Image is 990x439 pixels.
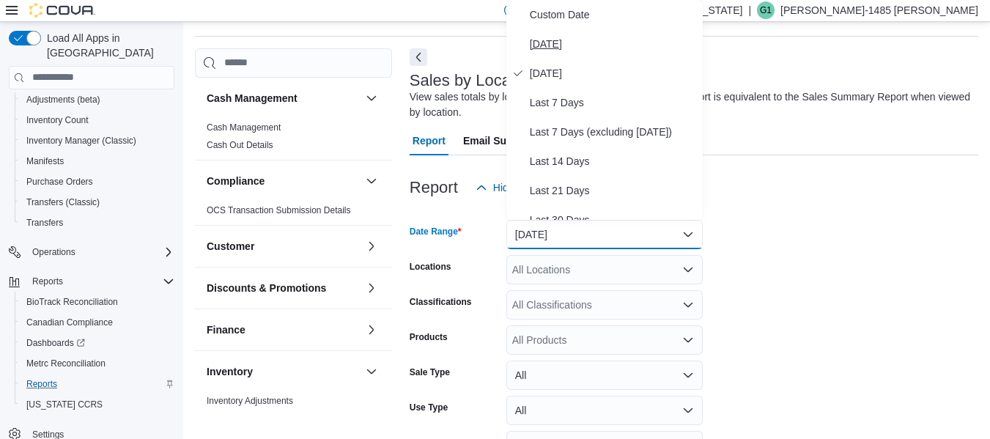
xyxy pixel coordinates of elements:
[363,237,380,255] button: Customer
[3,242,180,262] button: Operations
[410,226,462,237] label: Date Range
[530,35,697,53] span: [DATE]
[530,123,697,141] span: Last 7 Days (excluding [DATE])
[21,91,106,108] a: Adjustments (beta)
[15,374,180,394] button: Reports
[410,402,448,413] label: Use Type
[21,132,174,150] span: Inventory Manager (Classic)
[530,64,697,82] span: [DATE]
[207,322,245,337] h3: Finance
[207,281,360,295] button: Discounts & Promotions
[493,180,570,195] span: Hide Parameters
[21,173,174,191] span: Purchase Orders
[32,276,63,287] span: Reports
[470,173,576,202] button: Hide Parameters
[207,91,298,106] h3: Cash Management
[463,126,556,155] span: Email Subscription
[530,211,697,229] span: Last 30 Days
[410,179,458,196] h3: Report
[207,395,293,407] span: Inventory Adjustments
[21,293,174,311] span: BioTrack Reconciliation
[207,239,360,254] button: Customer
[780,1,978,19] p: [PERSON_NAME]-1485 [PERSON_NAME]
[21,293,124,311] a: BioTrack Reconciliation
[207,364,360,379] button: Inventory
[26,196,100,208] span: Transfers (Classic)
[26,94,100,106] span: Adjustments (beta)
[26,273,69,290] button: Reports
[26,317,113,328] span: Canadian Compliance
[760,1,772,19] span: G1
[26,273,174,290] span: Reports
[21,152,174,170] span: Manifests
[207,174,360,188] button: Compliance
[21,314,174,331] span: Canadian Compliance
[410,366,450,378] label: Sale Type
[26,337,85,349] span: Dashboards
[363,321,380,339] button: Finance
[21,193,106,211] a: Transfers (Classic)
[15,394,180,415] button: [US_STATE] CCRS
[29,3,95,18] img: Cova
[506,361,703,390] button: All
[363,279,380,297] button: Discounts & Promotions
[26,399,103,410] span: [US_STATE] CCRS
[410,72,537,89] h3: Sales by Location
[26,135,136,147] span: Inventory Manager (Classic)
[21,314,119,331] a: Canadian Compliance
[682,299,694,311] button: Open list of options
[410,296,472,308] label: Classifications
[26,155,64,167] span: Manifests
[21,193,174,211] span: Transfers (Classic)
[413,126,446,155] span: Report
[26,176,93,188] span: Purchase Orders
[26,217,63,229] span: Transfers
[21,396,174,413] span: Washington CCRS
[26,358,106,369] span: Metrc Reconciliation
[26,114,89,126] span: Inventory Count
[21,334,91,352] a: Dashboards
[21,396,108,413] a: [US_STATE] CCRS
[530,6,697,23] span: Custom Date
[15,151,180,171] button: Manifests
[207,91,360,106] button: Cash Management
[757,1,775,19] div: Gabriel-1485 Montoya
[506,220,703,249] button: [DATE]
[748,1,751,19] p: |
[195,202,392,225] div: Compliance
[207,322,360,337] button: Finance
[15,130,180,151] button: Inventory Manager (Classic)
[530,94,697,111] span: Last 7 Days
[32,246,75,258] span: Operations
[21,173,99,191] a: Purchase Orders
[207,139,273,151] span: Cash Out Details
[21,355,174,372] span: Metrc Reconciliation
[26,296,118,308] span: BioTrack Reconciliation
[26,243,81,261] button: Operations
[15,292,180,312] button: BioTrack Reconciliation
[363,363,380,380] button: Inventory
[506,396,703,425] button: All
[21,334,174,352] span: Dashboards
[530,152,697,170] span: Last 14 Days
[21,111,174,129] span: Inventory Count
[21,132,142,150] a: Inventory Manager (Classic)
[15,213,180,233] button: Transfers
[207,239,254,254] h3: Customer
[26,378,57,390] span: Reports
[207,364,253,379] h3: Inventory
[21,152,70,170] a: Manifests
[530,182,697,199] span: Last 21 Days
[21,214,174,232] span: Transfers
[3,271,180,292] button: Reports
[207,205,351,215] a: OCS Transaction Submission Details
[15,171,180,192] button: Purchase Orders
[410,331,448,343] label: Products
[207,122,281,133] a: Cash Management
[26,243,174,261] span: Operations
[682,334,694,346] button: Open list of options
[207,281,326,295] h3: Discounts & Promotions
[21,214,69,232] a: Transfers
